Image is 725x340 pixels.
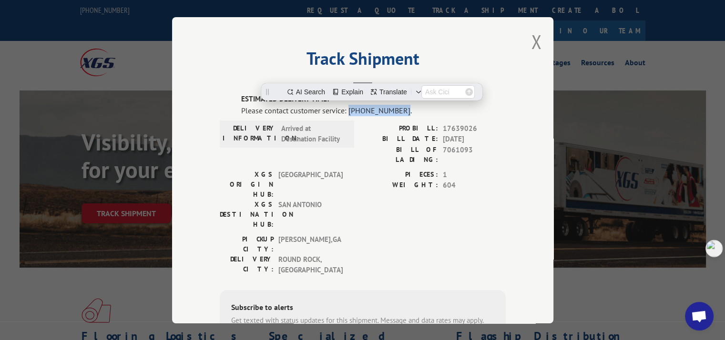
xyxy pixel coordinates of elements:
[278,234,343,254] span: [PERSON_NAME] , GA
[443,180,506,191] span: 604
[443,134,506,145] span: [DATE]
[278,254,343,275] span: ROUND ROCK , [GEOGRAPHIC_DATA]
[220,254,274,275] label: DELIVERY CITY:
[363,123,438,134] label: PROBILL:
[220,199,274,229] label: XGS DESTINATION HUB:
[281,123,346,144] span: Arrived at Destination Facility
[220,52,506,70] h2: Track Shipment
[363,180,438,191] label: WEIGHT:
[443,144,506,164] span: 7061093
[241,94,506,105] label: ESTIMATED DELIVERY TIME:
[443,169,506,180] span: 1
[231,315,494,336] div: Get texted with status updates for this shipment. Message and data rates may apply. Message frequ...
[223,123,276,144] label: DELIVERY INFORMATION:
[241,104,506,116] div: Please contact customer service: [PHONE_NUMBER].
[443,123,506,134] span: 17639026
[363,134,438,145] label: BILL DATE:
[231,301,494,315] div: Subscribe to alerts
[685,302,714,330] div: Open chat
[278,169,343,199] span: [GEOGRAPHIC_DATA]
[220,234,274,254] label: PICKUP CITY:
[220,169,274,199] label: XGS ORIGIN HUB:
[363,144,438,164] label: BILL OF LADING:
[363,169,438,180] label: PIECES:
[278,199,343,229] span: SAN ANTONIO
[531,29,541,54] button: Close modal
